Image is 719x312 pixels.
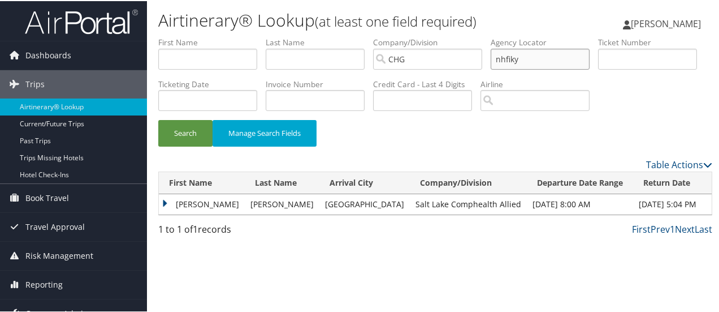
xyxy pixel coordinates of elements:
td: Salt Lake Comphealth Allied [410,193,527,213]
label: Invoice Number [266,78,373,89]
div: 1 to 1 of records [158,221,284,241]
td: [GEOGRAPHIC_DATA] [319,193,410,213]
small: (at least one field required) [315,11,477,29]
th: First Name: activate to sort column ascending [159,171,245,193]
a: First [632,222,651,234]
td: [DATE] 8:00 AM [527,193,633,213]
td: [PERSON_NAME] [159,193,245,213]
a: Last [695,222,712,234]
img: airportal-logo.png [25,7,138,34]
label: Agency Locator [491,36,598,47]
label: Airline [480,78,598,89]
label: Ticketing Date [158,78,266,89]
span: Travel Approval [25,212,85,240]
a: [PERSON_NAME] [623,6,712,40]
span: Book Travel [25,183,69,211]
button: Manage Search Fields [213,119,317,146]
th: Arrival City: activate to sort column ascending [319,171,410,193]
a: Table Actions [646,157,712,170]
label: Company/Division [373,36,491,47]
td: [PERSON_NAME] [245,193,319,213]
span: Dashboards [25,40,71,69]
td: [DATE] 5:04 PM [633,193,712,213]
label: First Name [158,36,266,47]
h1: Airtinerary® Lookup [158,7,527,31]
label: Last Name [266,36,373,47]
th: Company/Division [410,171,527,193]
label: Credit Card - Last 4 Digits [373,78,480,89]
span: Risk Management [25,241,93,269]
th: Return Date: activate to sort column ascending [633,171,712,193]
th: Departure Date Range: activate to sort column ascending [527,171,633,193]
button: Search [158,119,213,146]
a: 1 [670,222,675,234]
a: Next [675,222,695,234]
th: Last Name: activate to sort column ascending [245,171,319,193]
a: Prev [651,222,670,234]
span: Trips [25,69,45,97]
label: Ticket Number [598,36,705,47]
span: Reporting [25,270,63,298]
span: 1 [193,222,198,234]
span: [PERSON_NAME] [631,16,701,29]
